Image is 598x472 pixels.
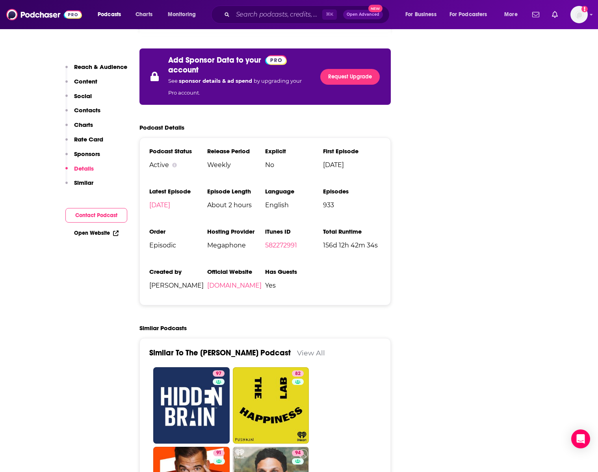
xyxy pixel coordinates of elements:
[179,78,254,84] span: sponsor details & ad spend
[570,6,588,23] img: User Profile
[65,136,103,150] button: Rate Card
[207,282,262,289] a: [DOMAIN_NAME]
[168,55,261,65] p: Add Sponsor Data to your
[149,228,207,235] h3: Order
[213,370,225,377] a: 97
[213,450,225,456] a: 91
[65,92,92,107] button: Social
[499,8,527,21] button: open menu
[74,78,97,85] p: Content
[168,9,196,20] span: Monitoring
[320,69,380,85] a: Request Upgrade
[207,268,265,275] h3: Official Website
[323,147,381,155] h3: First Episode
[149,188,207,195] h3: Latest Episode
[265,242,297,249] a: 582272991
[265,55,287,65] img: Podchaser Pro
[149,201,170,209] a: [DATE]
[74,230,119,236] a: Open Website
[74,121,93,128] p: Charts
[149,147,207,155] h3: Podcast Status
[265,282,323,289] span: Yes
[168,75,311,98] p: See by upgrading your Pro account.
[571,429,590,448] div: Open Intercom Messenger
[323,161,381,169] span: [DATE]
[74,136,103,143] p: Rate Card
[74,106,100,114] p: Contacts
[265,188,323,195] h3: Language
[368,5,383,12] span: New
[139,324,187,332] h2: Similar Podcasts
[149,282,207,289] span: [PERSON_NAME]
[65,208,127,223] button: Contact Podcast
[149,268,207,275] h3: Created by
[323,188,381,195] h3: Episodes
[265,55,287,65] a: Pro website
[295,449,301,457] span: 94
[347,13,379,17] span: Open Advanced
[162,8,206,21] button: open menu
[295,370,301,378] span: 82
[233,367,309,444] a: 82
[74,165,94,172] p: Details
[322,9,337,20] span: ⌘ K
[92,8,131,21] button: open menu
[400,8,446,21] button: open menu
[130,8,157,21] a: Charts
[265,268,323,275] h3: Has Guests
[149,242,207,249] span: Episodic
[581,6,588,12] svg: Add a profile image
[570,6,588,23] span: Logged in as esmith_bg
[153,367,230,444] a: 97
[529,8,542,21] a: Show notifications dropdown
[65,150,100,165] button: Sponsors
[65,63,127,78] button: Reach & Audience
[323,228,381,235] h3: Total Runtime
[74,63,127,71] p: Reach & Audience
[265,228,323,235] h3: iTunes ID
[292,370,304,377] a: 82
[65,121,93,136] button: Charts
[219,6,397,24] div: Search podcasts, credits, & more...
[233,8,322,21] input: Search podcasts, credits, & more...
[98,9,121,20] span: Podcasts
[405,9,436,20] span: For Business
[6,7,82,22] img: Podchaser - Follow, Share and Rate Podcasts
[323,242,381,249] span: 156d 12h 42m 34s
[449,9,487,20] span: For Podcasters
[74,150,100,158] p: Sponsors
[149,161,207,169] div: Active
[265,161,323,169] span: No
[216,449,221,457] span: 91
[74,92,92,100] p: Social
[149,348,291,358] a: Similar To The [PERSON_NAME] Podcast
[444,8,499,21] button: open menu
[216,370,221,378] span: 97
[65,78,97,92] button: Content
[65,179,93,193] button: Similar
[207,188,265,195] h3: Episode Length
[292,450,304,456] a: 94
[136,9,152,20] span: Charts
[570,6,588,23] button: Show profile menu
[265,147,323,155] h3: Explicit
[207,147,265,155] h3: Release Period
[139,124,184,131] h2: Podcast Details
[65,106,100,121] button: Contacts
[297,349,325,357] a: View All
[207,201,265,209] span: About 2 hours
[323,201,381,209] span: 933
[74,179,93,186] p: Similar
[265,201,323,209] span: English
[168,65,199,75] p: account
[207,242,265,249] span: Megaphone
[504,9,518,20] span: More
[207,228,265,235] h3: Hosting Provider
[549,8,561,21] a: Show notifications dropdown
[65,165,94,179] button: Details
[207,161,265,169] span: Weekly
[343,10,383,19] button: Open AdvancedNew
